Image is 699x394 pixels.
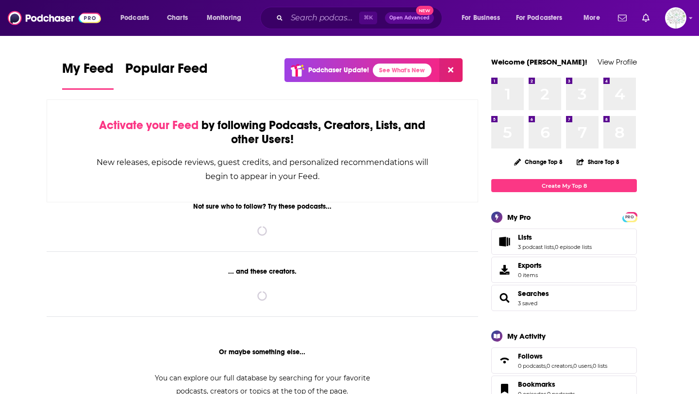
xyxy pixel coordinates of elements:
[96,118,429,147] div: by following Podcasts, Creators, Lists, and other Users!
[62,60,114,82] span: My Feed
[96,155,429,183] div: New releases, episode reviews, guest credits, and personalized recommendations will begin to appe...
[491,57,587,66] a: Welcome [PERSON_NAME]!
[598,57,637,66] a: View Profile
[547,362,572,369] a: 0 creators
[554,244,555,250] span: ,
[167,11,188,25] span: Charts
[518,261,542,270] span: Exports
[593,362,607,369] a: 0 lists
[125,60,208,90] a: Popular Feed
[518,244,554,250] a: 3 podcast lists
[665,7,686,29] span: Logged in as WunderTanya
[516,11,563,25] span: For Podcasters
[518,233,592,242] a: Lists
[507,331,546,341] div: My Activity
[8,9,101,27] img: Podchaser - Follow, Share and Rate Podcasts
[518,380,555,389] span: Bookmarks
[614,10,631,26] a: Show notifications dropdown
[269,7,451,29] div: Search podcasts, credits, & more...
[491,229,637,255] span: Lists
[624,213,635,221] span: PRO
[491,179,637,192] a: Create My Top 8
[99,118,199,132] span: Activate your Feed
[495,235,514,248] a: Lists
[518,233,532,242] span: Lists
[207,11,241,25] span: Monitoring
[518,362,546,369] a: 0 podcasts
[665,7,686,29] img: User Profile
[455,10,512,26] button: open menu
[287,10,359,26] input: Search podcasts, credits, & more...
[491,347,637,374] span: Follows
[583,11,600,25] span: More
[462,11,500,25] span: For Business
[200,10,254,26] button: open menu
[507,213,531,222] div: My Pro
[624,213,635,220] a: PRO
[518,300,537,307] a: 3 saved
[161,10,194,26] a: Charts
[491,285,637,311] span: Searches
[373,64,432,77] a: See What's New
[510,10,577,26] button: open menu
[47,267,478,276] div: ... and these creators.
[577,10,612,26] button: open menu
[125,60,208,82] span: Popular Feed
[495,291,514,305] a: Searches
[555,244,592,250] a: 0 episode lists
[572,362,573,369] span: ,
[573,362,592,369] a: 0 users
[518,352,607,361] a: Follows
[114,10,162,26] button: open menu
[546,362,547,369] span: ,
[495,263,514,277] span: Exports
[491,257,637,283] a: Exports
[385,12,434,24] button: Open AdvancedNew
[47,348,478,356] div: Or maybe something else...
[518,289,549,298] a: Searches
[592,362,593,369] span: ,
[508,156,568,168] button: Change Top 8
[47,202,478,211] div: Not sure who to follow? Try these podcasts...
[518,352,543,361] span: Follows
[389,16,430,20] span: Open Advanced
[518,272,542,279] span: 0 items
[359,12,377,24] span: ⌘ K
[638,10,653,26] a: Show notifications dropdown
[576,152,620,171] button: Share Top 8
[120,11,149,25] span: Podcasts
[62,60,114,90] a: My Feed
[416,6,433,15] span: New
[665,7,686,29] button: Show profile menu
[518,380,575,389] a: Bookmarks
[495,354,514,367] a: Follows
[308,66,369,74] p: Podchaser Update!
